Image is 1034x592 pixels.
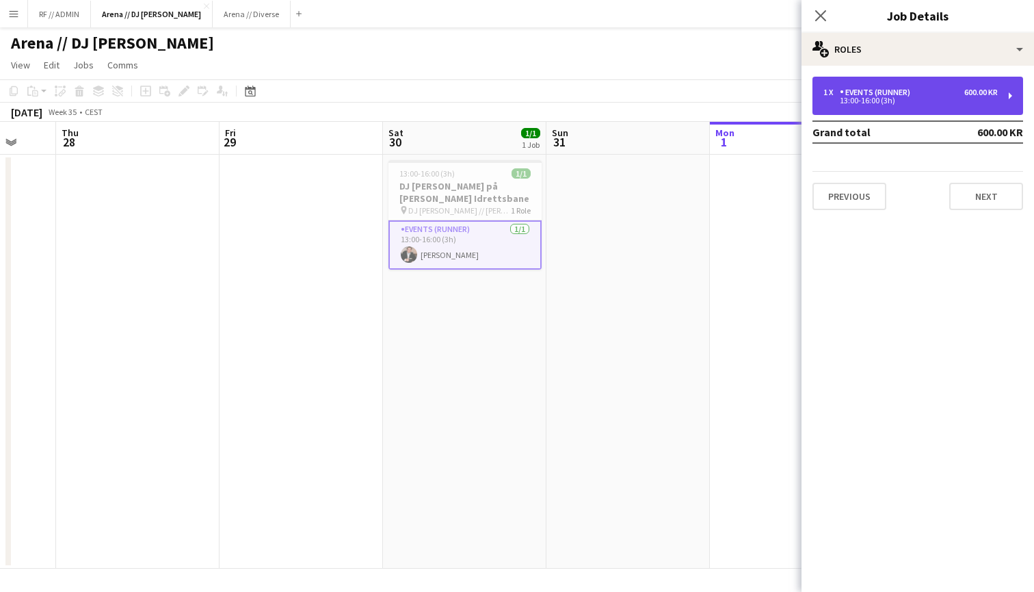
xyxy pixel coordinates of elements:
a: Jobs [68,56,99,74]
span: Jobs [73,59,94,71]
span: 29 [223,134,236,150]
span: 1 [713,134,734,150]
div: [DATE] [11,105,42,119]
span: 1/1 [512,168,531,179]
span: 30 [386,134,403,150]
button: RF // ADMIN [28,1,91,27]
span: Fri [225,127,236,139]
button: Previous [812,183,886,210]
app-card-role: Events (Runner)1/113:00-16:00 (3h)[PERSON_NAME] [388,220,542,270]
h3: Job Details [801,7,1034,25]
span: Edit [44,59,59,71]
span: 31 [550,134,568,150]
td: 600.00 KR [937,121,1023,143]
button: Arena // DJ [PERSON_NAME] [91,1,213,27]
span: 1/1 [521,128,540,138]
span: Sat [388,127,403,139]
button: Arena // Diverse [213,1,291,27]
span: DJ [PERSON_NAME] // [PERSON_NAME] idrettsbane [408,205,511,216]
div: Roles [801,33,1034,66]
span: Week 35 [45,107,79,117]
a: Comms [102,56,144,74]
div: 600.00 KR [964,88,998,97]
span: Sun [552,127,568,139]
h1: Arena // DJ [PERSON_NAME] [11,33,214,53]
span: Thu [62,127,79,139]
td: Grand total [812,121,937,143]
div: 13:00-16:00 (3h) [823,97,998,104]
div: Events (Runner) [840,88,916,97]
button: Next [949,183,1023,210]
span: Mon [715,127,734,139]
app-job-card: 13:00-16:00 (3h)1/1DJ [PERSON_NAME] på [PERSON_NAME] Idrettsbane DJ [PERSON_NAME] // [PERSON_NAME... [388,160,542,270]
a: View [5,56,36,74]
a: Edit [38,56,65,74]
span: 13:00-16:00 (3h) [399,168,455,179]
h3: DJ [PERSON_NAME] på [PERSON_NAME] Idrettsbane [388,180,542,205]
span: 1 Role [511,205,531,216]
span: 28 [59,134,79,150]
div: 1 x [823,88,840,97]
span: View [11,59,30,71]
div: CEST [85,107,103,117]
span: Comms [107,59,138,71]
div: 1 Job [522,140,540,150]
